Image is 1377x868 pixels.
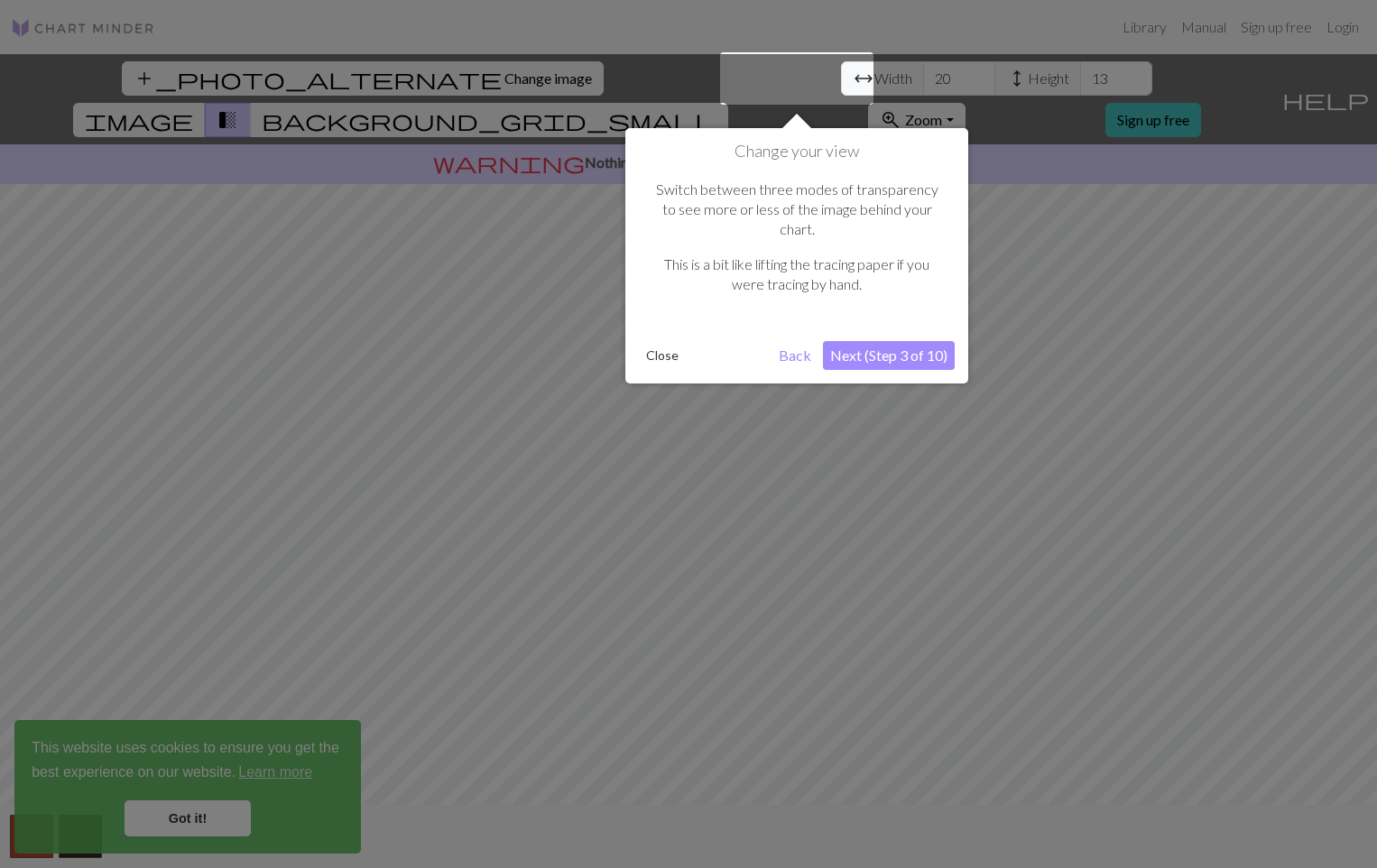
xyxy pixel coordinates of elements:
p: This is a bit like lifting the tracing paper if you were tracing by hand. [648,254,946,295]
button: Next (Step 3 of 10) [823,341,955,370]
p: Switch between three modes of transparency to see more or less of the image behind your chart. [648,180,946,240]
h1: Change your view [639,142,955,162]
div: Change your view [625,128,968,383]
button: Back [772,341,818,370]
button: Close [639,342,686,369]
